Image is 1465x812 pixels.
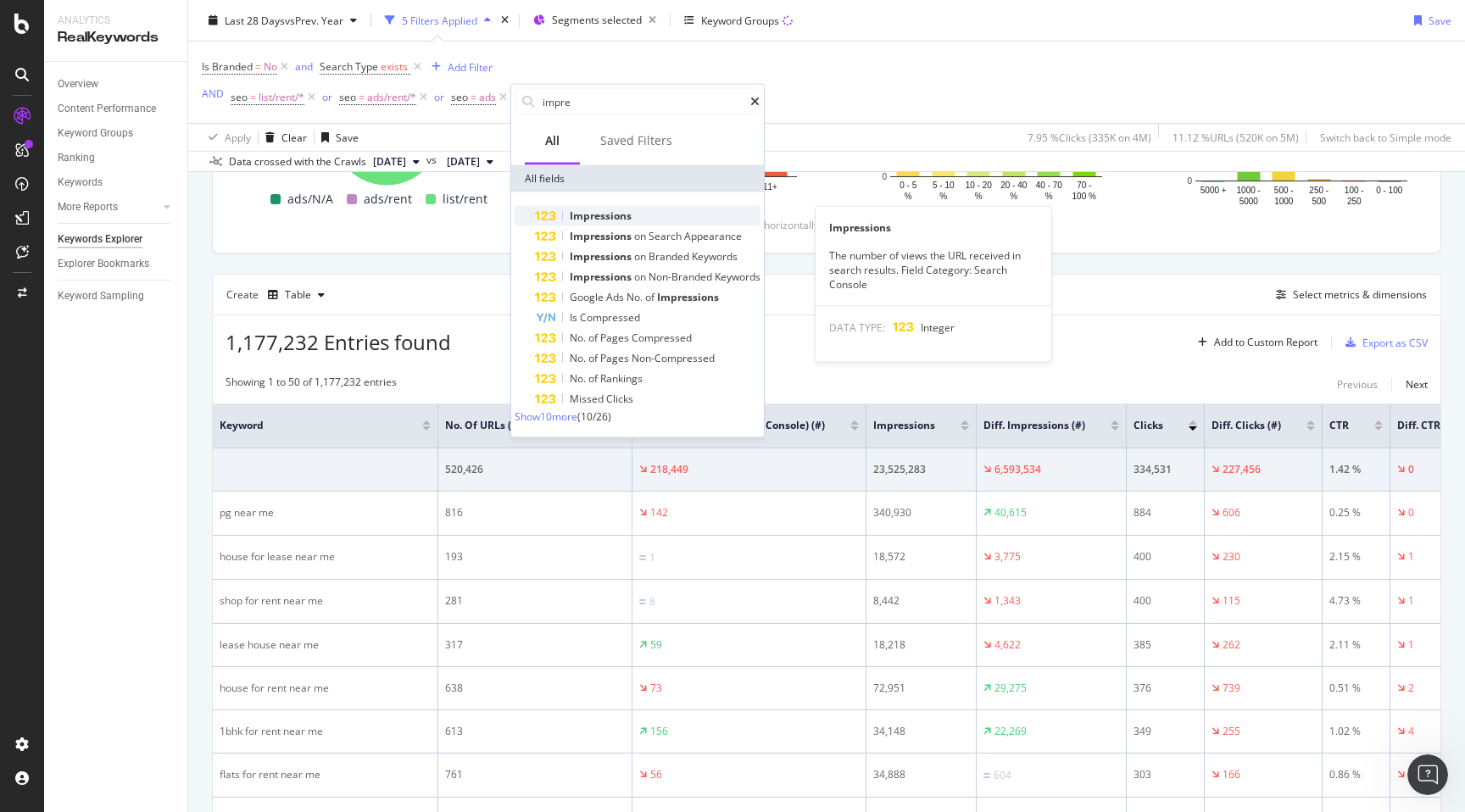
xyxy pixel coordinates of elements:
[445,462,625,477] div: 520,426
[1200,186,1227,195] text: 5000 +
[58,125,133,142] div: Keyword Groups
[588,351,600,365] span: of
[1329,418,1349,433] span: CTR
[448,59,493,74] div: Add Filter
[1212,418,1281,433] span: Diff. Clicks (#)
[873,462,969,477] div: 23,525,283
[570,351,588,365] span: No.
[1000,181,1028,190] text: 20 - 40
[336,130,359,144] div: Save
[570,331,588,345] span: No.
[58,149,95,167] div: Ranking
[1337,377,1378,392] div: Previous
[650,505,668,520] div: 142
[552,13,642,27] span: Segments selected
[1407,754,1448,795] iframe: Intercom live chat
[1408,637,1414,653] div: 1
[966,181,993,190] text: 10 - 20
[1134,549,1197,565] div: 400
[873,767,969,782] div: 34,888
[471,90,476,104] span: =
[1329,505,1383,520] div: 0.25 %
[58,125,175,142] a: Keyword Groups
[365,164,389,173] text: 92.3%
[634,270,649,284] span: on
[900,181,916,190] text: 0 - 5
[526,7,663,34] button: Segments selected
[445,505,625,520] div: 816
[1045,192,1053,201] text: %
[650,462,688,477] div: 218,449
[220,549,431,565] div: house for lease near me
[570,270,634,284] span: Impressions
[220,418,397,433] span: Keyword
[1408,462,1414,477] div: 0
[220,593,431,609] div: shop for rent near me
[994,505,1027,520] div: 40,615
[202,7,364,34] button: Last 28 DaysvsPrev. Year
[1028,130,1151,144] div: 7.95 % Clicks ( 335K on 4M )
[1223,593,1240,609] div: 115
[606,290,627,304] span: Ads
[994,768,1011,783] div: 604
[580,310,640,325] span: Compressed
[649,270,715,284] span: Non-Branded
[939,192,947,201] text: %
[577,409,611,424] span: ( 10 / 26 )
[220,505,431,520] div: pg near me
[645,290,657,304] span: of
[600,132,672,149] div: Saved Filters
[220,637,431,653] div: lease house near me
[58,198,118,216] div: More Reports
[366,152,426,172] button: [DATE]
[220,724,431,739] div: 1bhk for rent near me
[1320,130,1451,144] div: Switch back to Simple mode
[570,249,634,264] span: Impressions
[1329,681,1383,696] div: 0.51 %
[1408,505,1414,520] div: 0
[639,555,646,560] img: Equal
[983,773,990,778] img: Equal
[1010,192,1017,201] text: %
[339,90,356,104] span: seo
[1214,337,1317,348] div: Add to Custom Report
[627,290,645,304] span: No.
[1223,549,1240,565] div: 230
[588,371,600,386] span: of
[649,249,692,264] span: Branded
[1173,130,1299,144] div: 11.12 % URLs ( 520K on 5M )
[58,100,175,118] a: Content Performance
[1312,197,1326,206] text: 500
[1337,375,1378,395] button: Previous
[649,550,655,565] div: 1
[226,328,451,356] span: 1,177,232 Entries found
[359,90,365,104] span: =
[1329,637,1383,653] div: 2.11 %
[1274,197,1294,206] text: 1000
[264,55,277,79] span: No
[1274,186,1294,195] text: 500 -
[634,249,649,264] span: on
[225,130,251,144] div: Apply
[1376,186,1403,195] text: 0 - 100
[677,7,799,34] button: Keyword Groups
[58,255,175,273] a: Explorer Bookmarks
[816,248,1051,292] div: The number of views the URL received in search results. Field Category: Search Console
[600,331,632,345] span: Pages
[1134,681,1197,696] div: 376
[994,549,1021,565] div: 3,775
[1339,329,1428,356] button: Export as CSV
[1223,505,1240,520] div: 606
[606,392,633,406] span: Clicks
[816,220,1051,235] div: Impressions
[58,100,156,118] div: Content Performance
[1223,767,1240,782] div: 166
[281,130,307,144] div: Clear
[588,331,600,345] span: of
[1309,186,1329,195] text: 250 -
[882,172,887,181] text: 0
[367,86,416,109] span: ads/rent/*
[402,13,477,27] div: 5 Filters Applied
[1429,13,1451,27] div: Save
[322,90,332,104] div: or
